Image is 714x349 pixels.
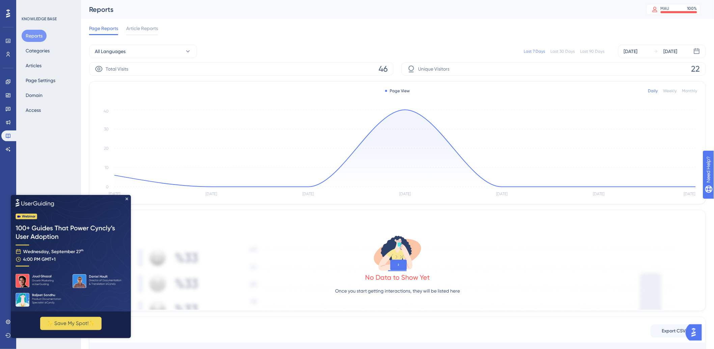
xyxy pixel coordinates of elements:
tspan: 10 [105,165,109,170]
span: Unique Visitors [418,65,449,73]
span: All Languages [95,47,126,55]
div: Page View [385,88,410,94]
div: Reports [89,5,630,14]
div: KNOWLEDGE BASE [22,16,57,22]
button: Categories [22,45,54,57]
tspan: 0 [106,184,109,189]
div: [DATE] [624,47,638,55]
span: Export CSV [662,327,686,335]
button: All Languages [89,45,197,58]
button: Export CSV [651,324,697,338]
span: Need Help? [16,2,42,10]
tspan: [DATE] [684,192,695,197]
tspan: [DATE] [593,192,605,197]
span: 22 [691,64,700,74]
div: Last 30 Days [551,49,575,54]
span: Article Reports [126,24,158,32]
div: No Data to Show Yet [365,273,430,282]
button: Reports [22,30,47,42]
tspan: [DATE] [109,192,120,197]
button: Access [22,104,45,116]
div: Last 90 Days [580,49,605,54]
tspan: 20 [104,146,109,151]
button: Page Settings [22,74,59,86]
div: 100 % [687,6,697,11]
div: Last 7 Days [524,49,545,54]
tspan: [DATE] [400,192,411,197]
div: [DATE] [664,47,678,55]
tspan: [DATE] [496,192,508,197]
tspan: 40 [104,109,109,114]
tspan: 30 [104,127,109,131]
button: Domain [22,89,47,101]
tspan: [DATE] [205,192,217,197]
span: Total Visits [106,65,128,73]
div: Daily [648,88,658,94]
tspan: [DATE] [302,192,314,197]
iframe: UserGuiding AI Assistant Launcher [686,322,706,343]
button: ✨ Save My Spot!✨ [29,122,91,135]
p: Once you start getting interactions, they will be listed here [335,287,460,295]
span: Page Reports [89,24,118,32]
div: Reactions [98,216,697,224]
span: 46 [379,64,388,74]
div: Close Preview [115,3,117,5]
div: Monthly [682,88,697,94]
div: MAU [661,6,669,11]
button: Articles [22,59,46,72]
div: Weekly [663,88,677,94]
